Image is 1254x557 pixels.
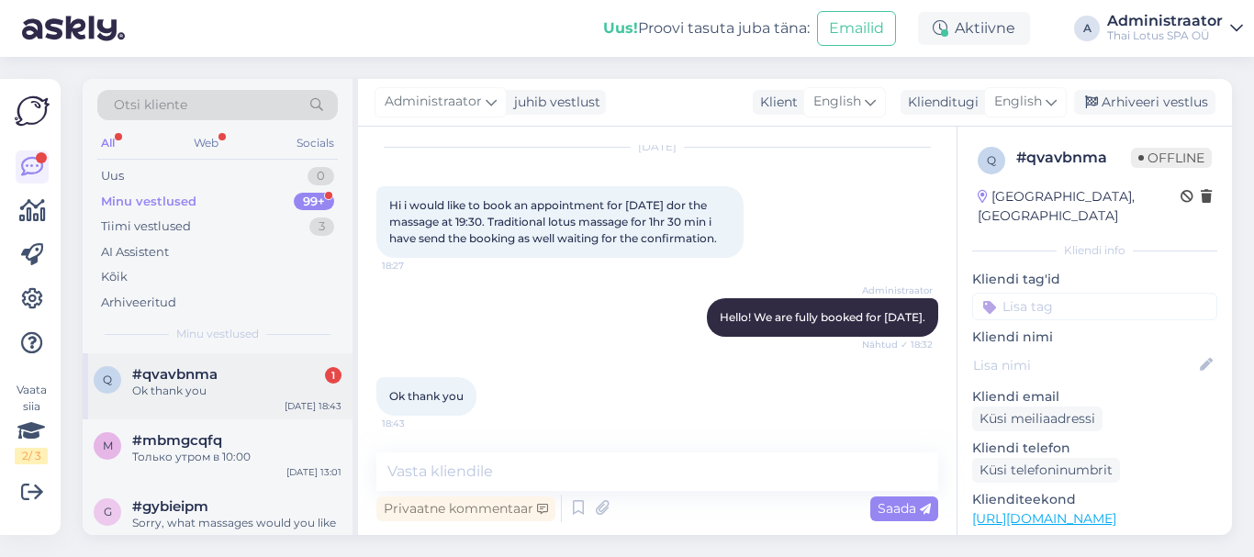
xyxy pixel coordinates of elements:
div: A [1074,16,1100,41]
div: [DATE] 13:01 [286,465,341,479]
div: Uus [101,167,124,185]
div: juhib vestlust [507,93,600,112]
div: [DATE] [376,139,938,155]
p: Kliendi telefon [972,439,1217,458]
div: 99+ [294,193,334,211]
img: Askly Logo [15,94,50,128]
div: [GEOGRAPHIC_DATA], [GEOGRAPHIC_DATA] [978,187,1181,226]
div: Arhiveeri vestlus [1074,90,1215,115]
span: m [103,439,113,452]
div: Socials [293,131,338,155]
div: Küsi meiliaadressi [972,407,1103,431]
div: Ok thank you [132,383,341,399]
div: 2 / 3 [15,448,48,464]
div: Sorry, what massages would you like to book on 24.08? [132,515,341,548]
span: #qvavbnma [132,366,218,383]
p: Kliendi tag'id [972,270,1217,289]
span: Minu vestlused [176,326,259,342]
span: q [103,373,112,386]
div: Administraator [1107,14,1223,28]
div: Thai Lotus SPA OÜ [1107,28,1223,43]
span: #mbmgcqfq [132,432,222,449]
span: Administraator [385,92,482,112]
div: Aktiivne [918,12,1030,45]
b: Uus! [603,19,638,37]
div: Küsi telefoninumbrit [972,458,1120,483]
span: Otsi kliente [114,95,187,115]
span: Administraator [862,284,933,297]
p: Vaata edasi ... [972,534,1217,551]
p: Kliendi email [972,387,1217,407]
p: Kliendi nimi [972,328,1217,347]
span: #gybieipm [132,498,208,515]
div: 3 [309,217,334,236]
span: Hi i would like to book an appointment for [DATE] dor the massage at 19:30. Traditional lotus mas... [389,198,717,245]
span: English [813,92,861,112]
span: Hello! We are fully booked for [DATE]. [720,310,925,324]
div: 1 [325,367,341,384]
span: g [104,505,112,518]
span: Ok thank you [389,389,464,403]
span: Saada [878,500,931,517]
div: Vaata siia [15,382,48,464]
div: [DATE] 18:43 [285,399,341,413]
div: Klient [753,93,798,112]
span: Nähtud ✓ 18:32 [862,338,933,351]
div: Minu vestlused [101,193,196,211]
div: Klienditugi [901,93,979,112]
a: [URL][DOMAIN_NAME] [972,510,1116,527]
div: Arhiveeritud [101,294,176,312]
div: Kliendi info [972,242,1217,259]
button: Emailid [817,11,896,46]
input: Lisa tag [972,293,1217,320]
div: Tiimi vestlused [101,217,191,236]
span: 18:43 [382,417,451,430]
span: q [987,153,996,167]
span: 18:27 [382,259,451,273]
p: Klienditeekond [972,490,1217,509]
input: Lisa nimi [973,355,1196,375]
a: AdministraatorThai Lotus SPA OÜ [1107,14,1243,43]
div: Proovi tasuta juba täna: [603,17,810,39]
div: 0 [308,167,334,185]
div: Web [190,131,222,155]
span: English [994,92,1042,112]
div: Только утром в 10:00 [132,449,341,465]
div: Kõik [101,268,128,286]
div: # qvavbnma [1016,147,1131,169]
div: AI Assistent [101,243,169,262]
div: Privaatne kommentaar [376,496,555,521]
span: Offline [1131,148,1212,168]
div: All [97,131,118,155]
